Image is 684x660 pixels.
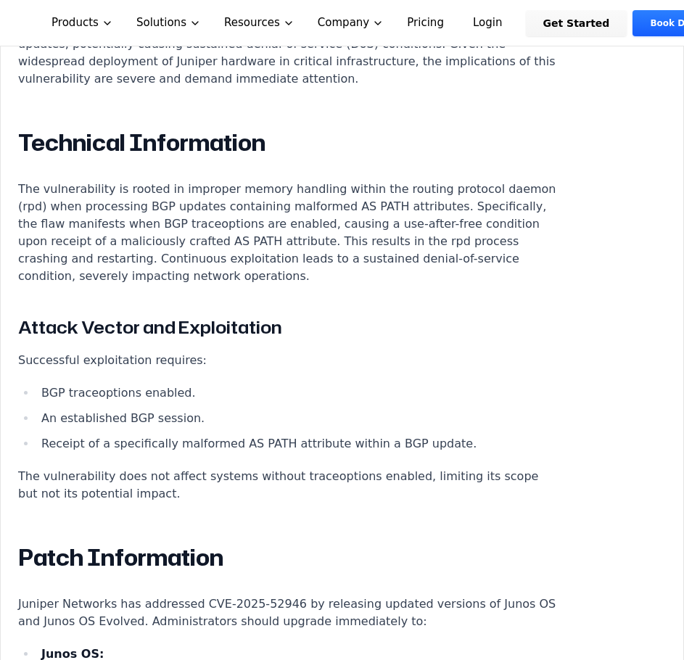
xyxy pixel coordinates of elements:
[36,384,559,402] li: BGP traceoptions enabled.
[18,314,558,340] h3: Attack Vector and Exploitation
[18,181,558,285] p: The vulnerability is rooted in improper memory handling within the routing protocol daemon (rpd) ...
[18,543,558,572] h2: Patch Information
[456,10,520,36] a: Login
[18,128,558,157] h2: Technical Information
[36,435,559,453] li: Receipt of a specifically malformed AS PATH attribute within a BGP update.
[18,595,558,630] p: Juniper Networks has addressed CVE-2025-52946 by releasing updated versions of Junos OS and Junos...
[36,410,559,427] li: An established BGP session.
[18,352,558,369] p: Successful exploitation requires:
[526,10,627,36] a: Get Started
[18,468,558,503] p: The vulnerability does not affect systems without traceoptions enabled, limiting its scope but no...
